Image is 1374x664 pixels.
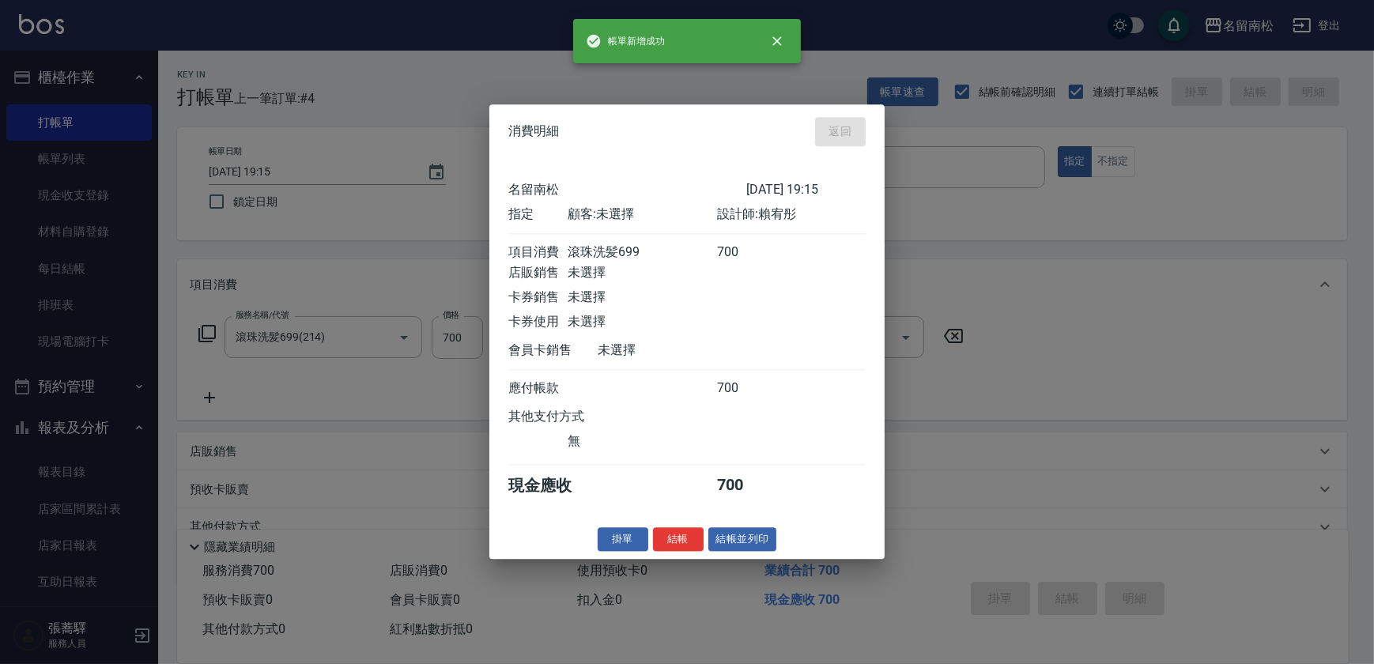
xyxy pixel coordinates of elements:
div: 未選擇 [568,265,716,281]
div: [DATE] 19:15 [746,182,866,198]
span: 消費明細 [508,124,559,140]
div: 會員卡銷售 [508,342,598,359]
div: 指定 [508,206,568,223]
div: 無 [568,433,716,450]
div: 700 [717,380,776,397]
div: 700 [717,244,776,261]
button: 結帳並列印 [708,527,777,552]
div: 未選擇 [568,289,716,306]
div: 現金應收 [508,475,598,496]
div: 未選擇 [568,314,716,330]
div: 項目消費 [508,244,568,261]
div: 卡券使用 [508,314,568,330]
button: close [760,24,795,58]
button: 結帳 [653,527,704,552]
div: 應付帳款 [508,380,568,397]
div: 滾珠洗髪699 [568,244,716,261]
div: 700 [717,475,776,496]
div: 未選擇 [598,342,746,359]
div: 卡券銷售 [508,289,568,306]
div: 設計師: 賴宥彤 [717,206,866,223]
div: 顧客: 未選擇 [568,206,716,223]
span: 帳單新增成功 [586,33,665,49]
div: 店販銷售 [508,265,568,281]
div: 名留南松 [508,182,746,198]
div: 其他支付方式 [508,409,628,425]
button: 掛單 [598,527,648,552]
